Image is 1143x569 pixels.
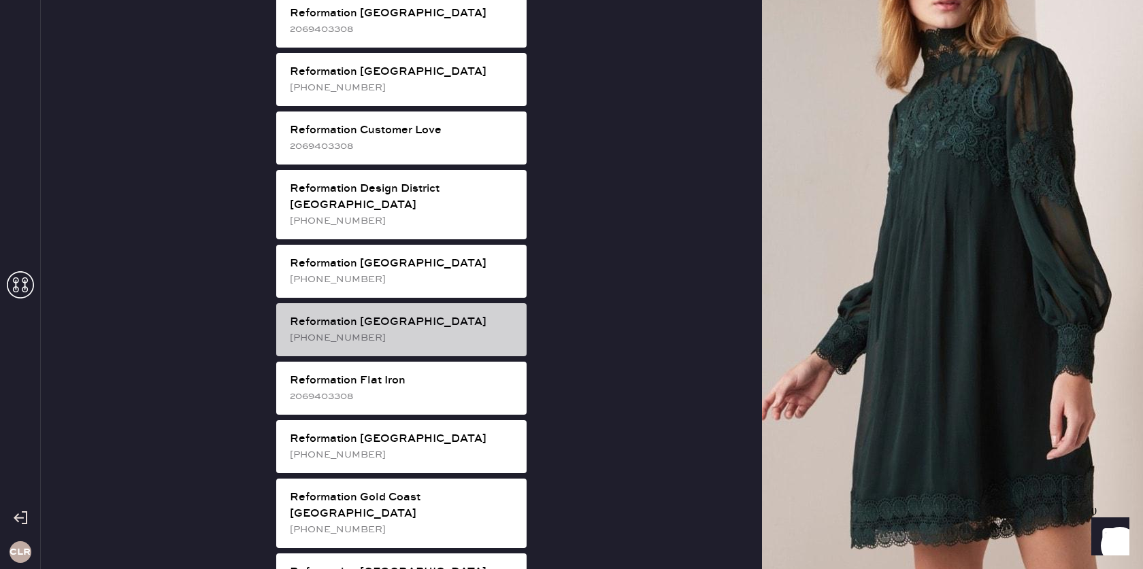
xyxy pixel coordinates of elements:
[290,522,516,537] div: [PHONE_NUMBER]
[290,64,516,80] div: Reformation [GEOGRAPHIC_DATA]
[290,447,516,462] div: [PHONE_NUMBER]
[290,373,516,389] div: Reformation Flat Iron
[1078,508,1137,566] iframe: Front Chat
[290,389,516,404] div: 2069403308
[290,5,516,22] div: Reformation [GEOGRAPHIC_DATA]
[290,431,516,447] div: Reformation [GEOGRAPHIC_DATA]
[290,272,516,287] div: [PHONE_NUMBER]
[10,547,31,557] h3: CLR
[290,181,516,213] div: Reformation Design District [GEOGRAPHIC_DATA]
[290,314,516,330] div: Reformation [GEOGRAPHIC_DATA]
[290,330,516,345] div: [PHONE_NUMBER]
[290,489,516,522] div: Reformation Gold Coast [GEOGRAPHIC_DATA]
[290,139,516,154] div: 2069403308
[290,213,516,228] div: [PHONE_NUMBER]
[290,22,516,37] div: 2069403308
[290,256,516,272] div: Reformation [GEOGRAPHIC_DATA]
[290,122,516,139] div: Reformation Customer Love
[290,80,516,95] div: [PHONE_NUMBER]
